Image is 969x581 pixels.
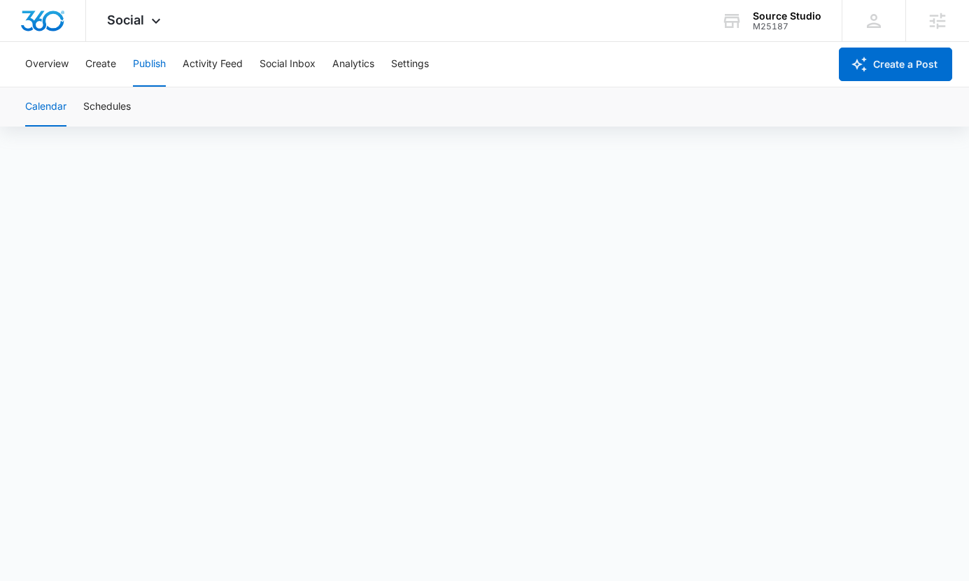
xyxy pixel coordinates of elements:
[753,22,821,31] div: account id
[85,42,116,87] button: Create
[25,42,69,87] button: Overview
[107,13,144,27] span: Social
[183,42,243,87] button: Activity Feed
[391,42,429,87] button: Settings
[332,42,374,87] button: Analytics
[753,10,821,22] div: account name
[25,87,66,127] button: Calendar
[260,42,316,87] button: Social Inbox
[133,42,166,87] button: Publish
[839,48,952,81] button: Create a Post
[83,87,131,127] button: Schedules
